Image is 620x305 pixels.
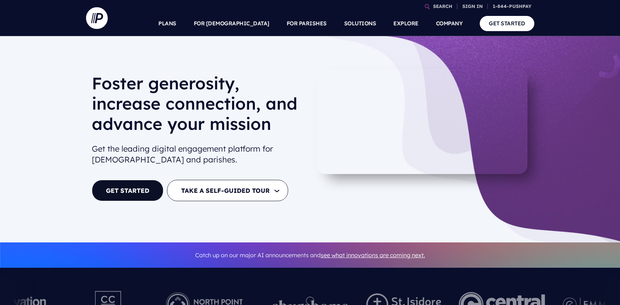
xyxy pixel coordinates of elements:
[393,11,419,36] a: EXPLORE
[321,251,425,259] a: see what innovations are coming next.
[287,11,327,36] a: FOR PARISHES
[92,180,163,201] a: GET STARTED
[167,180,288,201] button: TAKE A SELF-GUIDED TOUR
[92,73,304,140] h1: Foster generosity, increase connection, and advance your mission
[436,11,463,36] a: COMPANY
[194,11,269,36] a: FOR [DEMOGRAPHIC_DATA]
[480,16,534,31] a: GET STARTED
[344,11,376,36] a: SOLUTIONS
[92,140,304,169] h2: Get the leading digital engagement platform for [DEMOGRAPHIC_DATA] and parishes.
[158,11,176,36] a: PLANS
[92,247,529,263] p: Catch up on our major AI announcements and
